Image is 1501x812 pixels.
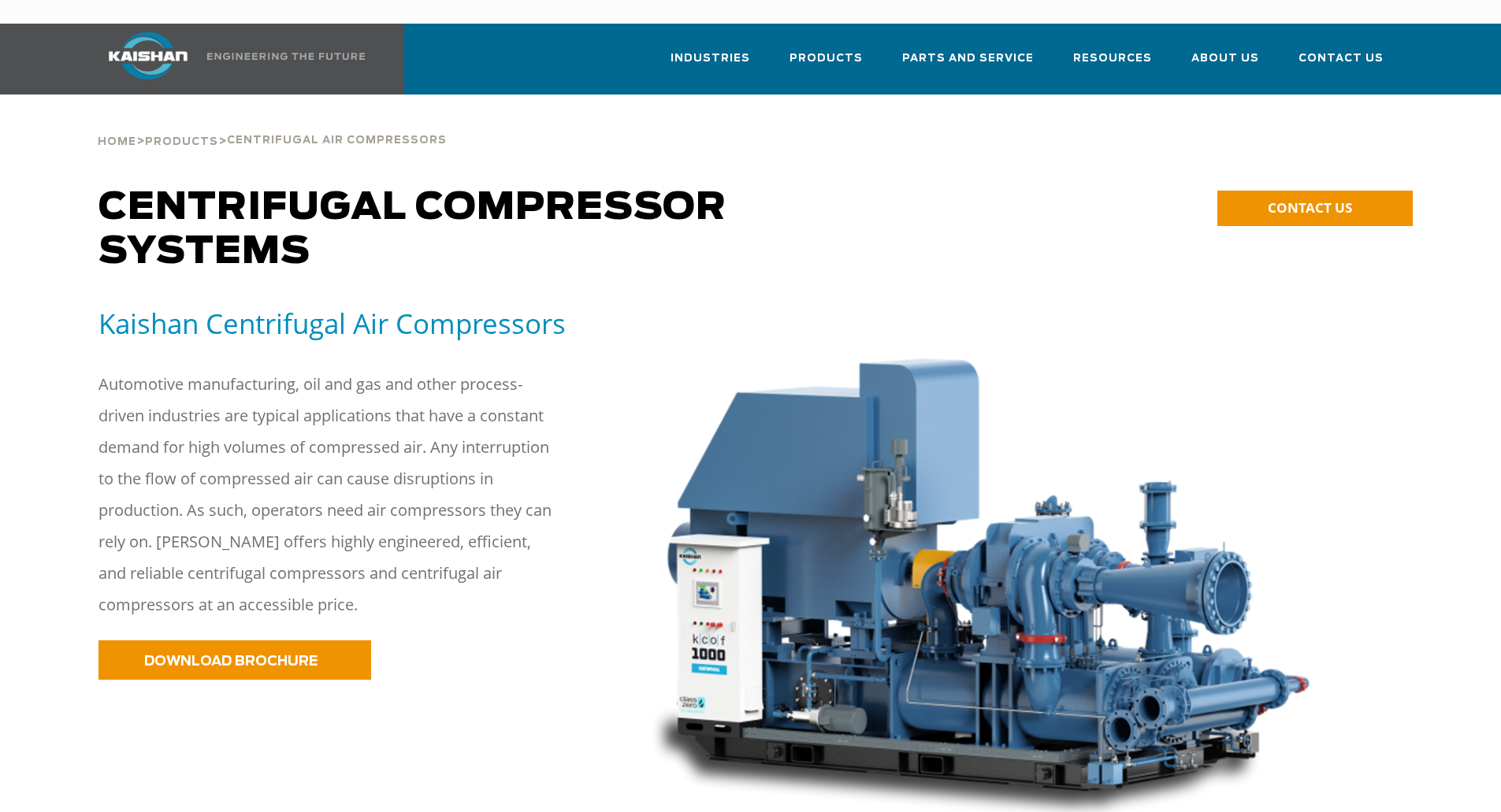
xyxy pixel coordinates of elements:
a: Home [98,134,136,148]
span: Centrifugal Compressor Systems [98,189,726,271]
span: Parts and Service [902,50,1034,68]
h5: Kaishan Centrifugal Air Compressors [98,306,609,341]
a: Contact Us [1299,38,1384,91]
span: Home [98,137,136,147]
a: Products [145,134,218,148]
a: CONTACT US [1217,191,1413,226]
span: DOWNLOAD BROCHURE [144,654,318,668]
a: About Us [1191,38,1259,91]
span: About Us [1191,50,1259,68]
a: Resources [1073,38,1152,91]
span: CONTACT US [1268,198,1352,217]
a: Products [790,38,863,91]
a: Kaishan USA [89,24,368,95]
span: Contact Us [1299,50,1384,68]
span: Resources [1073,50,1152,68]
span: Products [145,137,218,147]
img: kaishan logo [89,32,207,80]
img: Engineering the future [207,53,365,60]
a: Industries [671,38,750,91]
p: Automotive manufacturing, oil and gas and other process-driven industries are typical application... [98,369,555,621]
div: > > [98,95,447,154]
span: Centrifugal Air Compressors [227,135,447,146]
a: DOWNLOAD BROCHURE [98,640,371,680]
span: Products [790,50,863,68]
a: Parts and Service [902,38,1034,91]
span: Industries [671,50,750,68]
